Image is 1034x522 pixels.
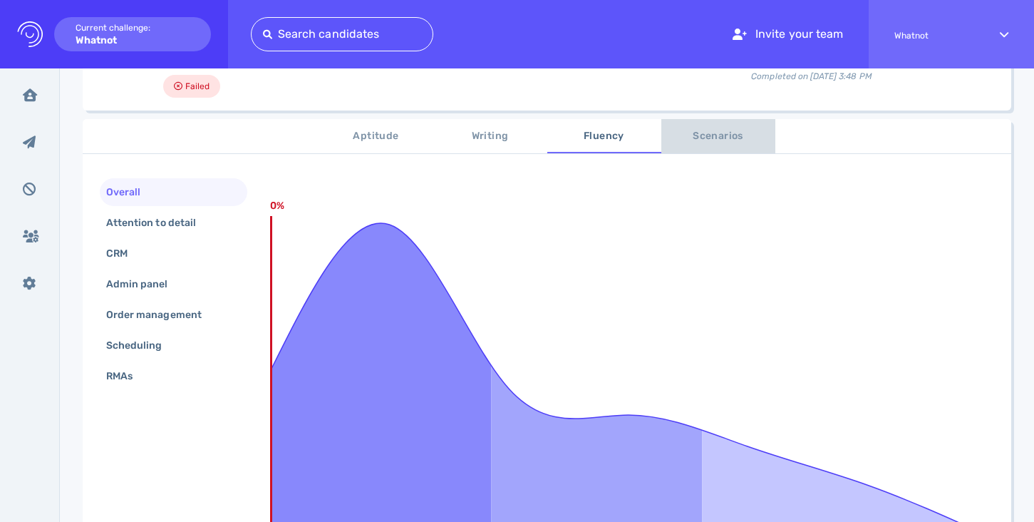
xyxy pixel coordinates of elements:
span: Writing [442,128,539,145]
div: RMAs [103,366,150,387]
span: Fluency [556,128,653,145]
text: 0% [270,200,284,212]
div: Admin panel [103,274,185,295]
span: Aptitude [328,128,425,145]
div: Order management [103,304,219,325]
span: Failed [185,78,210,95]
div: Scheduling [103,335,180,356]
span: Whatnot [894,31,974,41]
div: Completed on [DATE] 3:48 PM [629,58,994,83]
span: Scenarios [670,128,767,145]
div: Attention to detail [103,213,213,233]
div: CRM [103,243,145,264]
div: Overall [103,182,157,203]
